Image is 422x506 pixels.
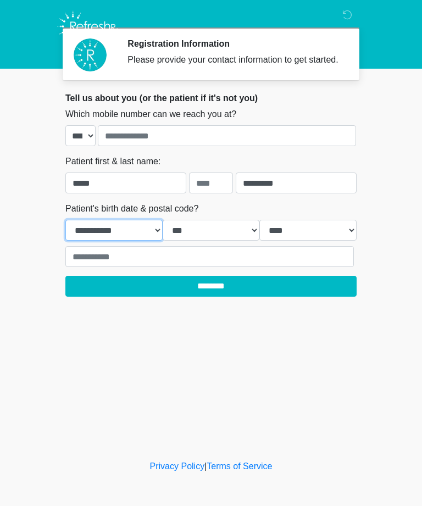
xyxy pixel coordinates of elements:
[150,461,205,471] a: Privacy Policy
[65,108,236,121] label: Which mobile number can we reach you at?
[127,53,340,66] div: Please provide your contact information to get started.
[65,202,198,215] label: Patient's birth date & postal code?
[65,93,357,103] h2: Tell us about you (or the patient if it's not you)
[65,155,160,168] label: Patient first & last name:
[54,8,121,45] img: Refresh RX Logo
[74,38,107,71] img: Agent Avatar
[207,461,272,471] a: Terms of Service
[204,461,207,471] a: |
